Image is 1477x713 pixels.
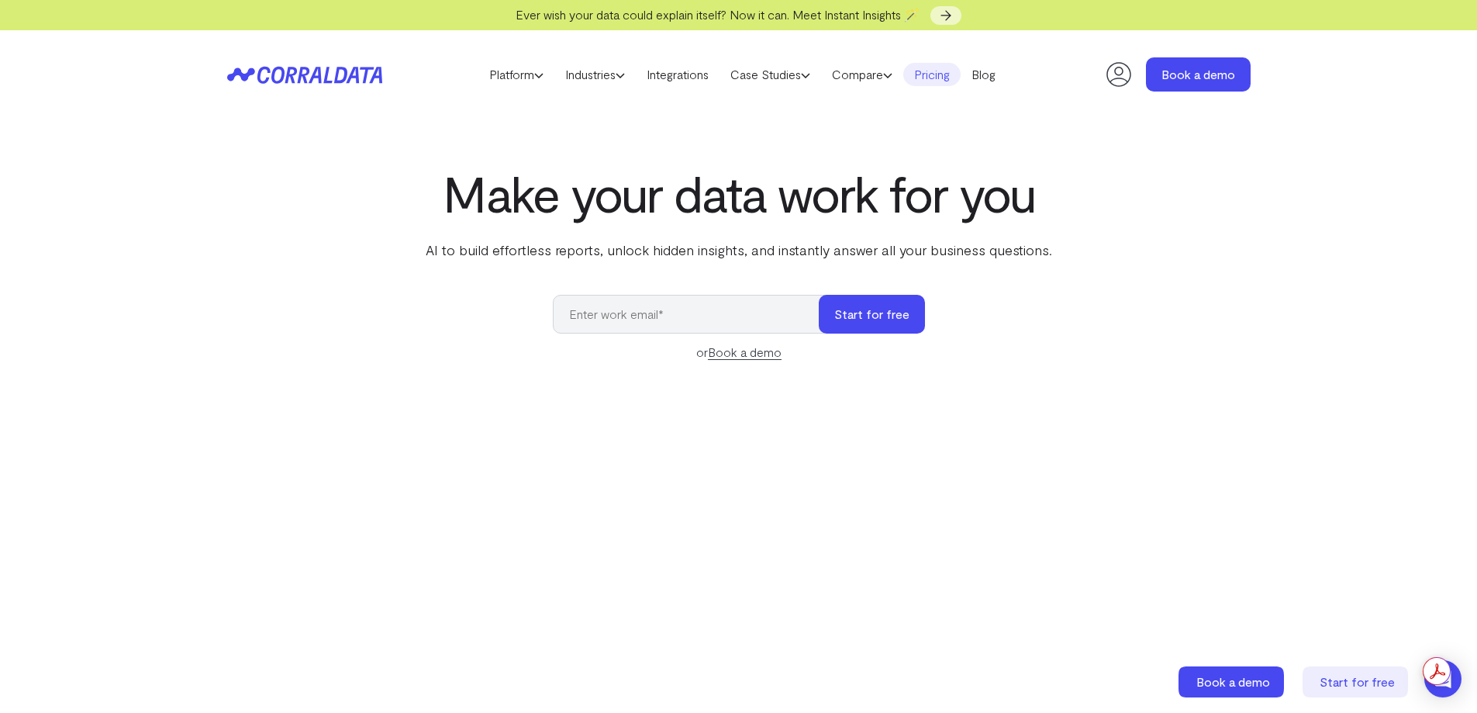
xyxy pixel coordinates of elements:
[554,63,636,86] a: Industries
[423,240,1055,260] p: AI to build effortless reports, unlock hidden insights, and instantly answer all your business qu...
[903,63,961,86] a: Pricing
[819,295,925,334] button: Start for free
[961,63,1006,86] a: Blog
[636,63,720,86] a: Integrations
[553,343,925,362] div: or
[708,344,782,360] a: Book a demo
[1178,666,1287,697] a: Book a demo
[516,7,920,22] span: Ever wish your data could explain itself? Now it can. Meet Instant Insights 🪄
[1146,57,1251,92] a: Book a demo
[1320,674,1395,689] span: Start for free
[1303,666,1411,697] a: Start for free
[423,165,1055,221] h1: Make your data work for you
[553,295,834,334] input: Enter work email*
[720,63,821,86] a: Case Studies
[821,63,903,86] a: Compare
[1196,674,1270,689] span: Book a demo
[478,63,554,86] a: Platform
